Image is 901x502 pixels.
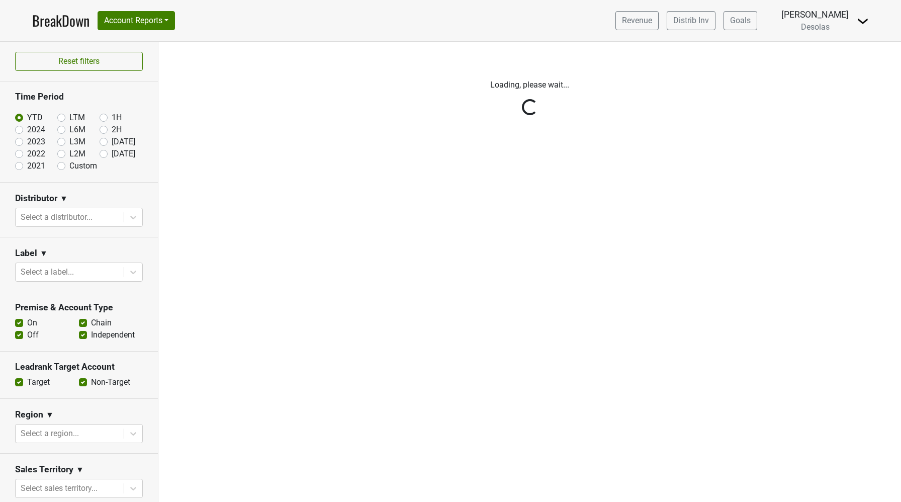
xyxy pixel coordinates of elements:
[801,22,830,32] span: Desolas
[98,11,175,30] button: Account Reports
[615,11,659,30] a: Revenue
[667,11,715,30] a: Distrib Inv
[781,8,849,21] div: [PERSON_NAME]
[32,10,89,31] a: BreakDown
[251,79,809,91] p: Loading, please wait...
[857,15,869,27] img: Dropdown Menu
[724,11,757,30] a: Goals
